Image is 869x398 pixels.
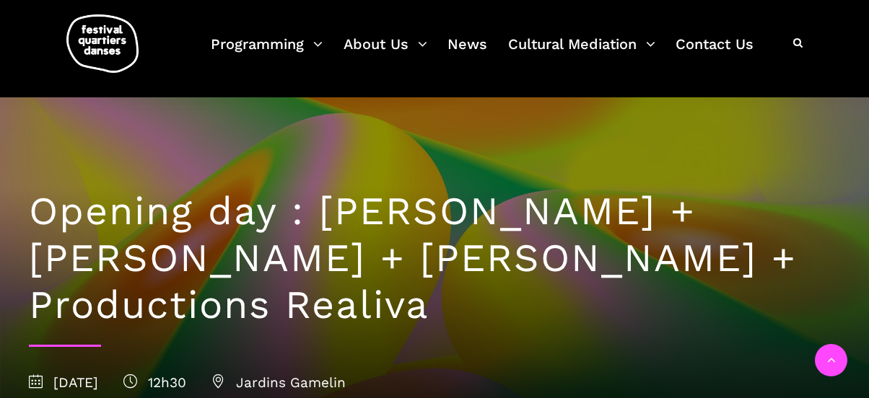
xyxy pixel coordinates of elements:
span: 12h30 [123,374,186,391]
a: Cultural Mediation [508,32,655,74]
img: logo-fqd-med [66,14,139,73]
a: About Us [344,32,427,74]
span: [DATE] [29,374,98,391]
a: Contact Us [676,32,754,74]
a: Programming [211,32,323,74]
span: Jardins Gamelin [211,374,346,391]
h1: Opening day : [PERSON_NAME] + [PERSON_NAME] + [PERSON_NAME] + Productions Realiva [29,188,840,328]
a: News [447,32,487,74]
